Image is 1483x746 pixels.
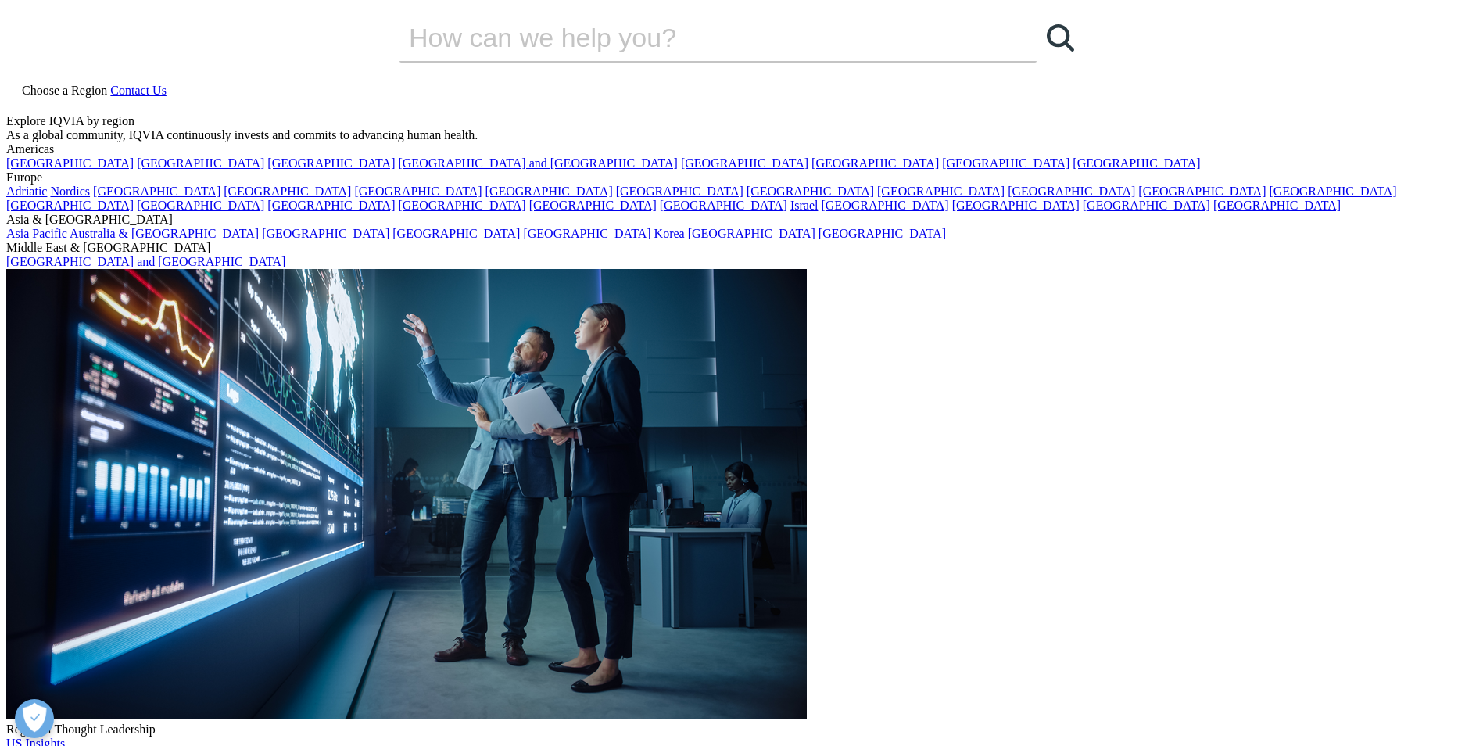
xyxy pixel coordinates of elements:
a: [GEOGRAPHIC_DATA] [137,156,264,170]
a: Australia & [GEOGRAPHIC_DATA] [70,227,259,240]
a: [GEOGRAPHIC_DATA] [942,156,1069,170]
a: [GEOGRAPHIC_DATA] [267,156,395,170]
a: [GEOGRAPHIC_DATA] [529,199,657,212]
a: [GEOGRAPHIC_DATA] [811,156,939,170]
a: [GEOGRAPHIC_DATA] [6,199,134,212]
a: [GEOGRAPHIC_DATA] [877,185,1005,198]
a: [GEOGRAPHIC_DATA] [1138,185,1266,198]
a: [GEOGRAPHIC_DATA] [1008,185,1135,198]
a: [GEOGRAPHIC_DATA] [1083,199,1210,212]
div: Middle East & [GEOGRAPHIC_DATA] [6,241,1477,255]
a: [GEOGRAPHIC_DATA] [6,156,134,170]
a: [GEOGRAPHIC_DATA] [688,227,815,240]
span: Choose a Region [22,84,107,97]
a: [GEOGRAPHIC_DATA] [262,227,389,240]
a: [GEOGRAPHIC_DATA] [93,185,220,198]
a: [GEOGRAPHIC_DATA] [821,199,948,212]
a: [GEOGRAPHIC_DATA] [952,199,1080,212]
a: [GEOGRAPHIC_DATA] [1073,156,1200,170]
a: [GEOGRAPHIC_DATA] and [GEOGRAPHIC_DATA] [6,255,285,268]
a: [GEOGRAPHIC_DATA] [485,185,613,198]
div: Regional Thought Leadership [6,723,1477,737]
button: 개방형 기본 설정 [15,699,54,738]
a: [GEOGRAPHIC_DATA] [819,227,946,240]
a: Israel [790,199,819,212]
img: 2093_analyzing-data-using-big-screen-display-and-laptop.png [6,269,807,719]
div: Asia & [GEOGRAPHIC_DATA] [6,213,1477,227]
a: [GEOGRAPHIC_DATA] [398,199,525,212]
a: [GEOGRAPHIC_DATA] [660,199,787,212]
div: Explore IQVIA by region [6,114,1477,128]
a: [GEOGRAPHIC_DATA] [616,185,743,198]
a: [GEOGRAPHIC_DATA] [354,185,482,198]
div: Americas [6,142,1477,156]
a: Search [1037,14,1084,61]
a: Asia Pacific [6,227,67,240]
a: [GEOGRAPHIC_DATA] [747,185,874,198]
a: [GEOGRAPHIC_DATA] [267,199,395,212]
div: Europe [6,170,1477,185]
a: [GEOGRAPHIC_DATA] [1213,199,1341,212]
div: As a global community, IQVIA continuously invests and commits to advancing human health. [6,128,1477,142]
input: Search [399,14,992,61]
a: Contact Us [110,84,167,97]
a: [GEOGRAPHIC_DATA] [137,199,264,212]
a: [GEOGRAPHIC_DATA] [681,156,808,170]
a: [GEOGRAPHIC_DATA] and [GEOGRAPHIC_DATA] [398,156,677,170]
a: [GEOGRAPHIC_DATA] [224,185,351,198]
a: [GEOGRAPHIC_DATA] [523,227,650,240]
a: Adriatic [6,185,47,198]
a: Nordics [50,185,90,198]
a: Korea [654,227,685,240]
a: [GEOGRAPHIC_DATA] [1269,185,1396,198]
a: [GEOGRAPHIC_DATA] [392,227,520,240]
svg: Search [1047,24,1074,52]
